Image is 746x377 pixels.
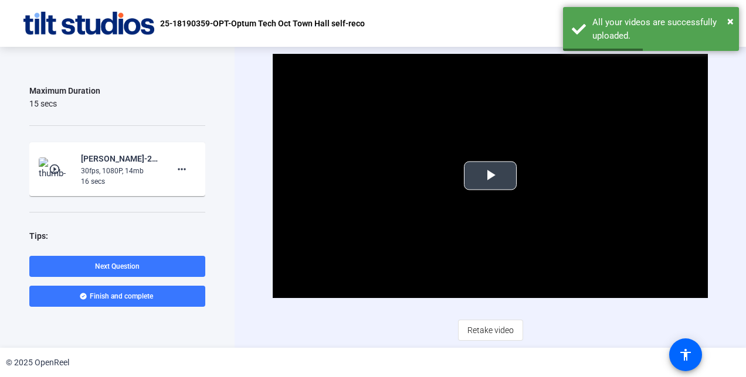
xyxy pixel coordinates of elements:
[81,176,160,187] div: 16 secs
[81,152,160,166] div: [PERSON_NAME]-25-18190359-OPT-Optum Tech Oct Town Hall-25-18190359-OPT-Optum Tech Oct Town Hall s...
[95,262,140,270] span: Next Question
[29,229,205,243] div: Tips:
[160,16,365,30] p: 25-18190359-OPT-Optum Tech Oct Town Hall self-reco
[90,292,153,301] span: Finish and complete
[29,84,100,98] div: Maximum Duration
[49,163,63,175] mat-icon: play_circle_outline
[727,12,734,30] button: Close
[464,162,517,190] button: Play Video
[29,98,100,109] div: 15 secs
[6,357,69,369] div: © 2025 OpenReel
[592,16,730,42] div: All your videos are successfully uploaded.
[23,12,154,35] img: OpenReel logo
[458,320,523,341] button: Retake video
[273,54,707,298] div: Video Player
[679,348,693,362] mat-icon: accessibility
[39,157,73,181] img: thumb-nail
[81,166,160,176] div: 30fps, 1080P, 14mb
[727,14,734,28] span: ×
[29,286,205,307] button: Finish and complete
[175,162,189,176] mat-icon: more_horiz
[29,256,205,277] button: Next Question
[467,319,514,341] span: Retake video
